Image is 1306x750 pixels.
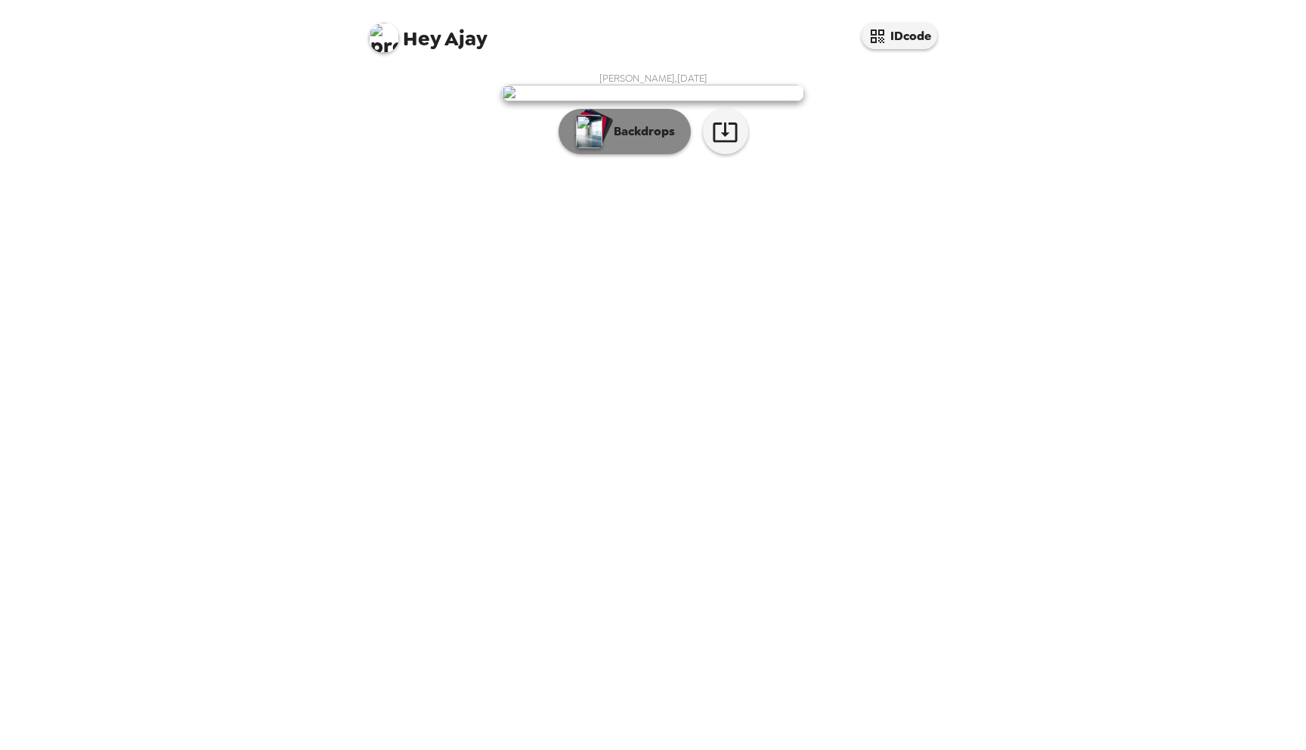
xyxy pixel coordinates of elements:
img: user [502,85,804,101]
span: [PERSON_NAME] , [DATE] [599,72,707,85]
button: IDcode [862,23,937,49]
span: Hey [403,25,441,52]
span: Ajay [369,15,487,49]
img: profile pic [369,23,399,53]
button: Backdrops [559,109,691,154]
p: Backdrops [606,122,675,141]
